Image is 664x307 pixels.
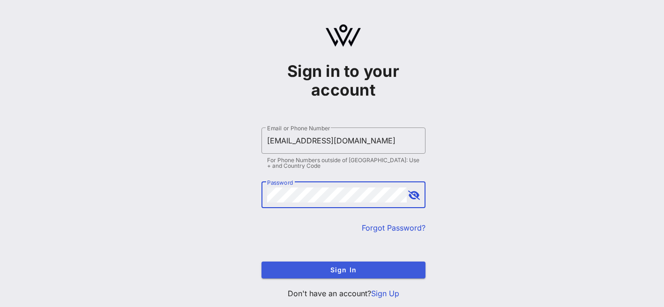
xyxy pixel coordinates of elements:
[267,157,420,169] div: For Phone Numbers outside of [GEOGRAPHIC_DATA]: Use + and Country Code
[326,24,361,47] img: logo.svg
[408,191,420,200] button: append icon
[261,288,425,299] p: Don't have an account?
[269,266,418,274] span: Sign In
[371,289,399,298] a: Sign Up
[267,179,293,186] label: Password
[267,125,330,132] label: Email or Phone Number
[261,62,425,99] h1: Sign in to your account
[362,223,425,232] a: Forgot Password?
[261,262,425,278] button: Sign In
